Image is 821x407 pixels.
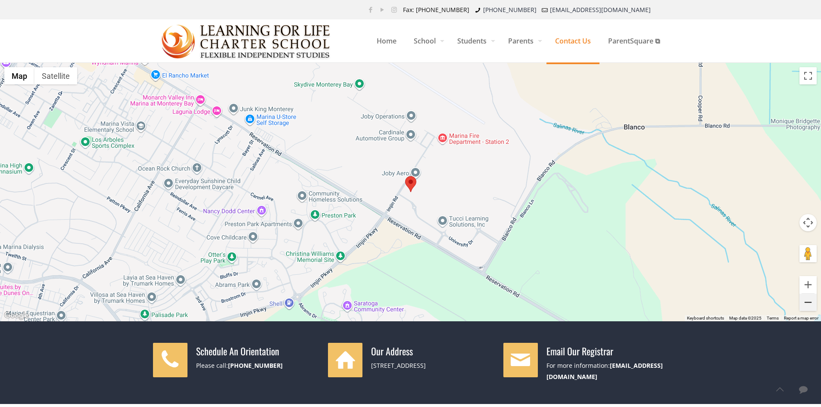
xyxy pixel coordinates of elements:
[196,345,318,357] h4: Schedule An Orientation
[34,67,77,84] button: Show satellite imagery
[546,28,599,54] span: Contact Us
[799,294,817,311] button: Zoom out
[799,276,817,293] button: Zoom in
[390,5,399,14] a: Instagram icon
[599,19,668,62] a: ParentSquare ⧉
[499,19,546,62] a: Parents
[799,214,817,231] button: Map camera controls
[196,360,318,371] div: Please call:
[449,19,499,62] a: Students
[784,316,818,320] a: Report a map error
[162,19,331,62] a: Learning for Life Charter School
[2,310,31,321] a: Open this area in Google Maps (opens a new window)
[771,380,789,398] a: Back to top icon
[449,28,499,54] span: Students
[541,6,549,14] i: mail
[228,361,283,370] a: [PHONE_NUMBER]
[366,5,375,14] a: Facebook icon
[405,28,449,54] span: School
[767,316,779,320] a: Terms (opens in new tab)
[599,28,668,54] span: ParentSquare ⧉
[687,315,724,321] button: Keyboard shortcuts
[550,6,651,14] a: [EMAIL_ADDRESS][DOMAIN_NAME]
[162,20,331,63] img: Contact Us
[546,345,668,357] h4: Email Our Registrar
[405,19,449,62] a: School
[378,5,387,14] a: YouTube icon
[483,6,537,14] a: [PHONE_NUMBER]
[371,345,493,357] h4: Our Address
[368,28,405,54] span: Home
[546,360,668,382] div: For more information:
[474,6,482,14] i: phone
[499,28,546,54] span: Parents
[368,19,405,62] a: Home
[371,360,493,371] div: [STREET_ADDRESS]
[546,19,599,62] a: Contact Us
[729,316,762,320] span: Map data ©2025
[2,310,31,321] img: Google
[4,67,34,84] button: Show street map
[799,67,817,84] button: Toggle fullscreen view
[799,245,817,262] button: Drag Pegman onto the map to open Street View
